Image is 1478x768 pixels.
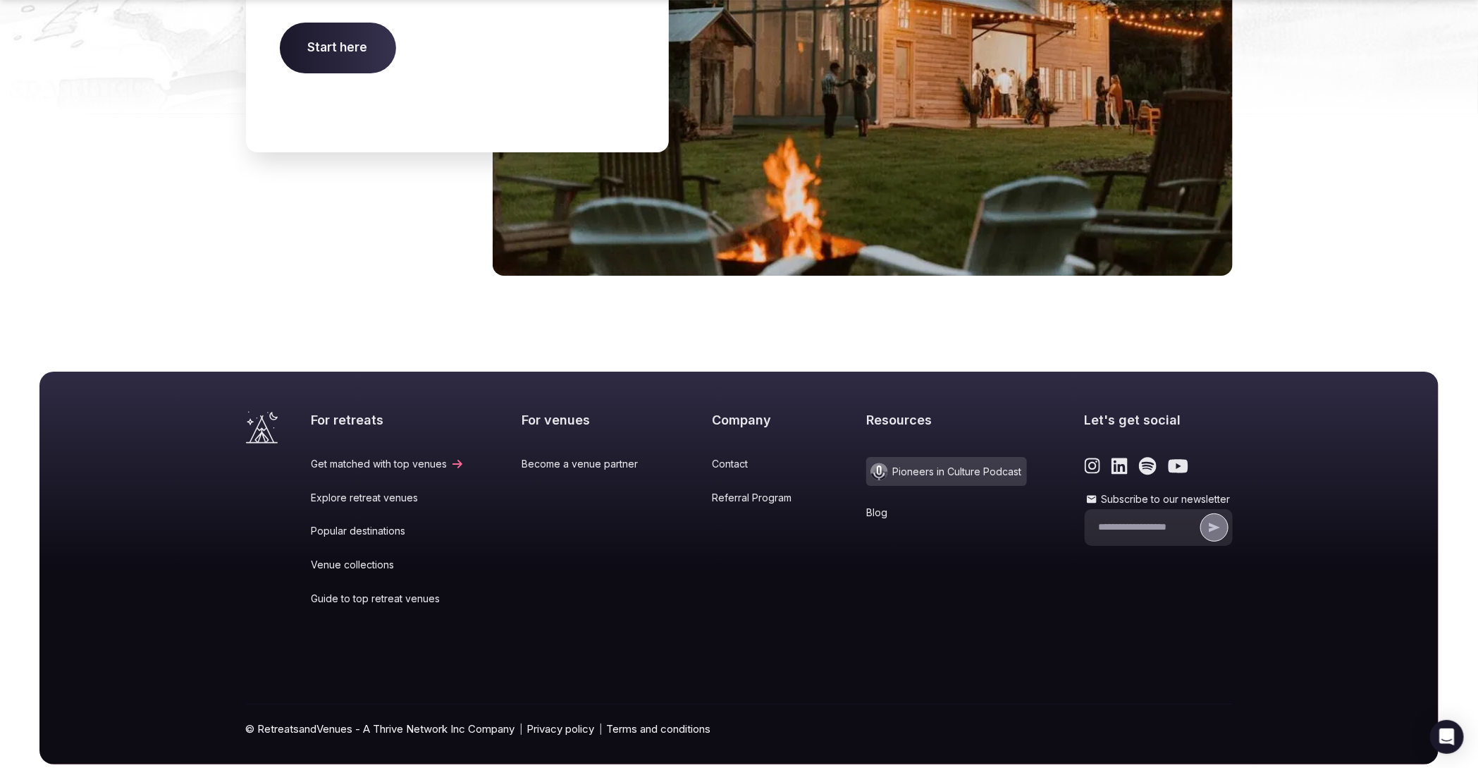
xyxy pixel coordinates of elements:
[312,491,464,505] a: Explore retreat venues
[713,457,809,471] a: Contact
[522,411,655,429] h2: For venues
[246,411,278,444] a: Visit the homepage
[866,506,1027,520] a: Blog
[866,457,1027,486] a: Pioneers in Culture Podcast
[1085,457,1101,475] a: Link to the retreats and venues Instagram page
[1085,411,1233,429] h2: Let's get social
[607,721,711,736] a: Terms and conditions
[866,411,1027,429] h2: Resources
[713,491,809,505] a: Referral Program
[312,457,464,471] a: Get matched with top venues
[280,40,396,54] a: Start here
[280,23,396,73] span: Start here
[1430,720,1464,754] div: Open Intercom Messenger
[713,411,809,429] h2: Company
[312,592,464,606] a: Guide to top retreat venues
[246,705,1233,764] div: © RetreatsandVenues - A Thrive Network Inc Company
[1111,457,1128,475] a: Link to the retreats and venues LinkedIn page
[312,411,464,429] h2: For retreats
[1139,457,1157,475] a: Link to the retreats and venues Spotify page
[522,457,655,471] a: Become a venue partner
[1085,492,1233,506] label: Subscribe to our newsletter
[527,721,595,736] a: Privacy policy
[312,558,464,572] a: Venue collections
[312,524,464,538] a: Popular destinations
[1168,457,1188,475] a: Link to the retreats and venues Youtube page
